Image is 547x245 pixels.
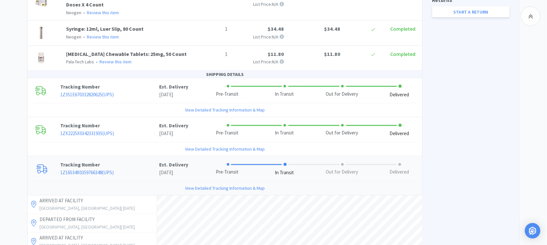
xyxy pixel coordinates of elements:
div: Pre-Transit [216,130,239,137]
p: [DATE] [159,169,188,177]
span: Pala-Tech Labs [66,59,94,65]
a: View Detailed Tracking Information & Map [185,146,265,153]
div: Delivered [390,91,409,99]
a: 1Z351E670332820625(UPS) [61,91,114,98]
p: Tracking Number [61,83,159,91]
p: Est. Delivery [159,122,188,130]
div: Pre-Transit [216,169,239,176]
div: In Transit [275,91,294,98]
div: In Transit [275,169,294,177]
span: Neogen [66,10,82,16]
div: Pre-Transit [216,91,239,98]
div: Open Intercom Messenger [525,223,541,239]
p: Est. Delivery [159,161,188,169]
div: Out for Delivery [326,169,358,176]
span: • [95,59,99,65]
p: [DATE] [159,130,188,138]
p: DEPARTED FROM FACILITY [40,216,155,224]
p: [DATE] [159,91,188,99]
a: [MEDICAL_DATA] Chewable Tablets: 25mg, 50 Count [66,51,187,57]
a: Review this item [87,10,119,16]
span: $11.80 [268,51,284,57]
a: View Detailed Tracking Information & Map [185,107,265,114]
span: $34.48 [324,26,341,32]
p: [GEOGRAPHIC_DATA], [GEOGRAPHIC_DATA] | [DATE] [40,224,155,231]
p: List Price: N/A [233,33,284,40]
p: ARRIVED AT FACILITY [40,234,155,242]
img: cd2a68cf662540098c24eb9ce87ed09d_76745.jpeg [34,25,48,39]
p: Tracking Number [61,122,159,130]
p: ARRIVED AT FACILITY [40,197,155,205]
a: Syringe: 12ml, Luer Slip, 80 Count [66,26,144,32]
a: Start a Return [432,6,510,17]
span: Completed [390,26,416,32]
span: • [83,34,86,40]
div: In Transit [275,130,294,137]
span: Neogen [66,34,82,40]
p: 1 [195,25,228,33]
div: Delivered [390,169,409,176]
a: Review this item [100,59,132,65]
div: Delivered [390,130,409,138]
a: Review this item [87,34,119,40]
a: View Detailed Tracking Information & Map [185,185,265,192]
p: [GEOGRAPHIC_DATA], [GEOGRAPHIC_DATA] | [DATE] [40,205,155,212]
span: • [83,10,86,16]
p: 1 [195,50,228,59]
span: $11.80 [324,51,341,57]
a: 1Z16534X0359766348(UPS) [61,170,114,176]
a: 1ZX2225X0342331935(UPS) [61,131,114,137]
div: SHIPPING DETAILS [28,71,422,78]
p: Tracking Number [61,161,159,169]
span: $34.48 [268,26,284,32]
div: Out for Delivery [326,91,358,98]
span: Completed [390,51,416,57]
div: Out for Delivery [326,130,358,137]
p: Est. Delivery [159,83,188,91]
p: List Price: N/A [233,58,284,65]
p: List Price: N/A [233,1,284,8]
img: f0e029e6c6c64d71a7b30ea846f5dd41_69087.jpeg [34,50,48,64]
